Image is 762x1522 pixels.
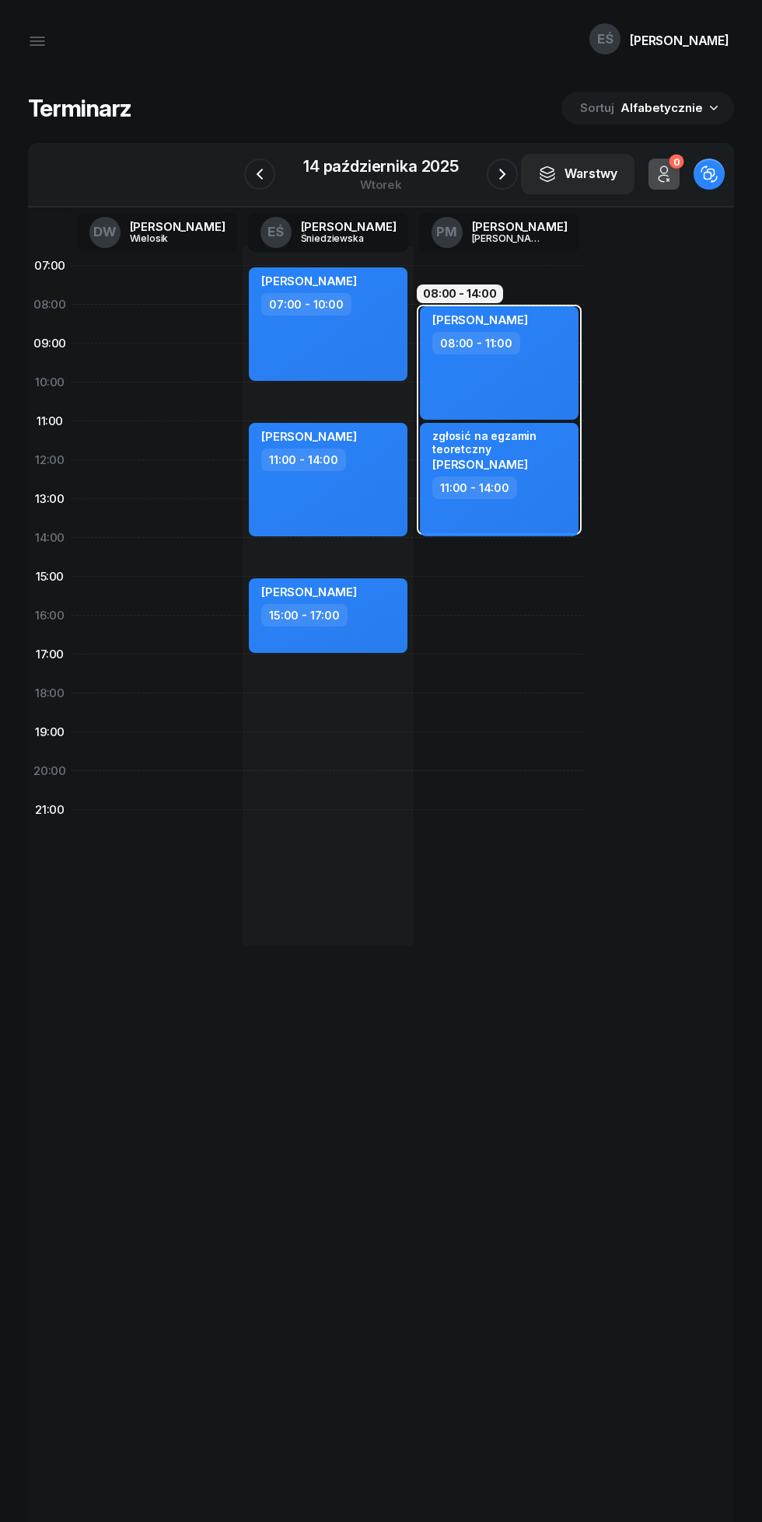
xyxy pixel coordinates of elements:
div: [PERSON_NAME] [472,221,568,232]
div: 11:00 - 14:00 [432,476,517,499]
h1: Terminarz [28,94,131,122]
div: 15:00 [28,557,72,596]
div: 20:00 [28,752,72,791]
div: 09:00 [28,324,72,363]
div: zgłosić na egzamin teoretczny [432,429,569,456]
span: [PERSON_NAME] [261,585,357,599]
div: 11:00 - 14:00 [261,449,346,471]
div: 14:00 [28,518,72,557]
div: 07:00 - 10:00 [261,293,351,316]
div: 15:00 - 17:00 [261,604,348,627]
div: 16:00 [28,596,72,635]
span: EŚ [597,33,613,46]
div: 18:00 [28,674,72,713]
span: [PERSON_NAME] [261,429,357,444]
button: Warstwy [521,154,634,194]
div: [PERSON_NAME] [130,221,225,232]
div: 13:00 [28,480,72,518]
div: wtorek [303,179,459,190]
div: 12:00 [28,441,72,480]
span: [PERSON_NAME] [261,274,357,288]
div: 17:00 [28,635,72,674]
div: 08:00 [28,285,72,324]
span: Sortuj [580,98,617,118]
div: 07:00 [28,246,72,285]
div: 0 [669,155,683,169]
button: 0 [648,159,680,190]
div: 14 października 2025 [303,159,459,174]
button: Sortuj Alfabetycznie [561,92,734,124]
span: Alfabetycznie [620,100,703,115]
div: 08:00 - 11:00 [432,332,520,354]
div: Wielosik [130,233,204,243]
span: PM [436,225,457,239]
a: PM[PERSON_NAME][PERSON_NAME] [419,212,580,253]
div: [PERSON_NAME] [630,34,729,47]
div: 10:00 [28,363,72,402]
div: 11:00 [28,402,72,441]
div: Warstwy [538,164,617,184]
a: DW[PERSON_NAME]Wielosik [77,212,238,253]
span: EŚ [267,225,284,239]
div: [PERSON_NAME] [472,233,547,243]
a: EŚ[PERSON_NAME]Śniedziewska [248,212,409,253]
span: [PERSON_NAME] [432,457,528,472]
div: Śniedziewska [301,233,376,243]
div: 19:00 [28,713,72,752]
div: [PERSON_NAME] [301,221,397,232]
span: [PERSON_NAME] [432,312,528,327]
div: 21:00 [28,791,72,829]
span: DW [93,225,117,239]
